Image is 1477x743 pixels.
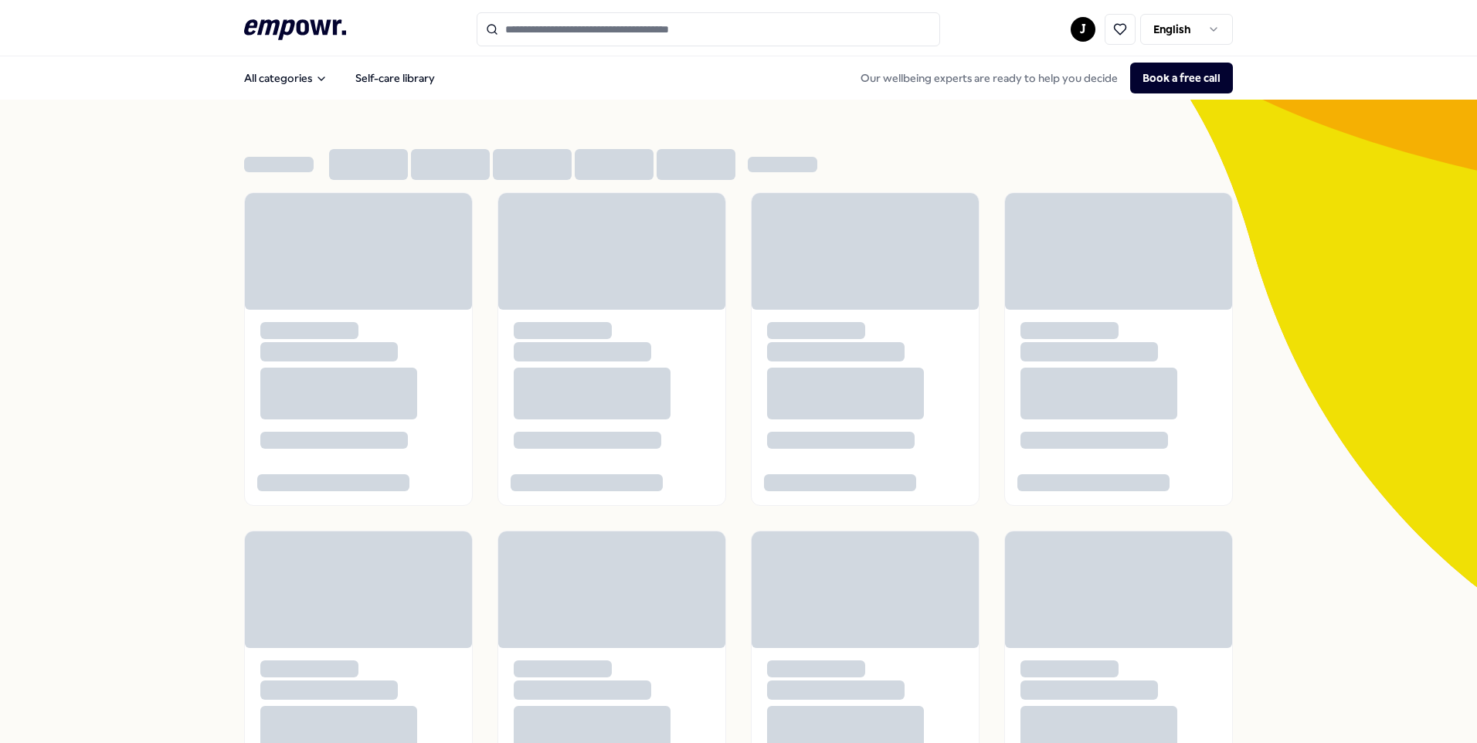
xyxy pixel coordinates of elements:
nav: Main [232,63,447,93]
button: J [1071,17,1095,42]
button: Book a free call [1130,63,1233,93]
input: Search for products, categories or subcategories [477,12,940,46]
a: Self-care library [343,63,447,93]
div: Our wellbeing experts are ready to help you decide [848,63,1233,93]
button: All categories [232,63,340,93]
